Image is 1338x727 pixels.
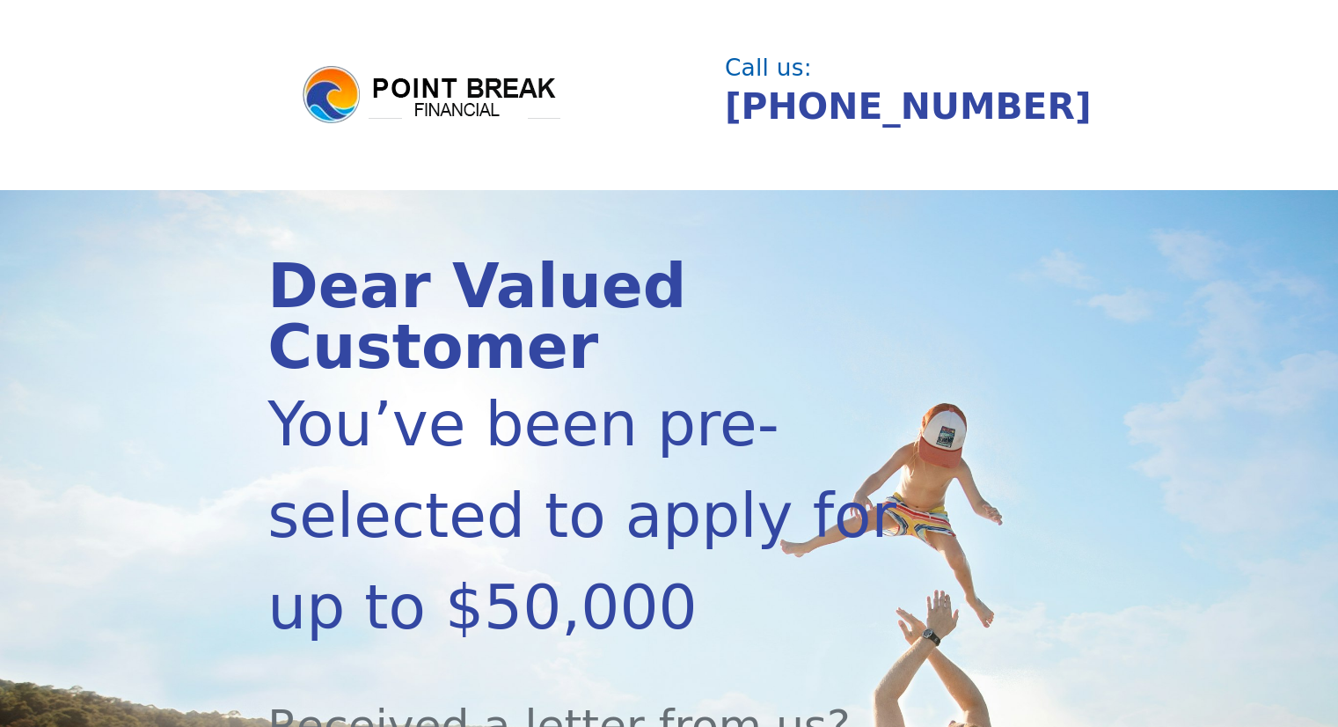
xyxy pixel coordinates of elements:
div: Dear Valued Customer [267,256,950,378]
div: Call us: [725,56,1059,79]
div: You’ve been pre-selected to apply for up to $50,000 [267,378,950,653]
a: [PHONE_NUMBER] [725,85,1092,128]
img: logo.png [300,63,564,127]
